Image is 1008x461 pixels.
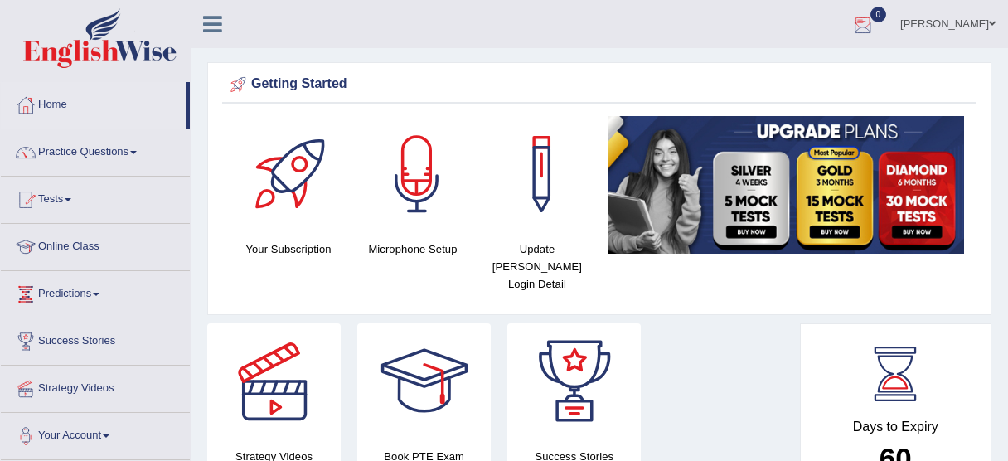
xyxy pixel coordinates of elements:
a: Home [1,82,186,124]
a: Tests [1,177,190,218]
h4: Update [PERSON_NAME] Login Detail [483,240,591,293]
a: Your Account [1,413,190,454]
div: Getting Started [226,72,972,97]
a: Online Class [1,224,190,265]
h4: Your Subscription [235,240,342,258]
a: Strategy Videos [1,366,190,407]
img: small5.jpg [608,116,964,254]
a: Practice Questions [1,129,190,171]
span: 0 [870,7,887,22]
h4: Days to Expiry [819,420,973,434]
a: Predictions [1,271,190,313]
h4: Microphone Setup [359,240,467,258]
a: Success Stories [1,318,190,360]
